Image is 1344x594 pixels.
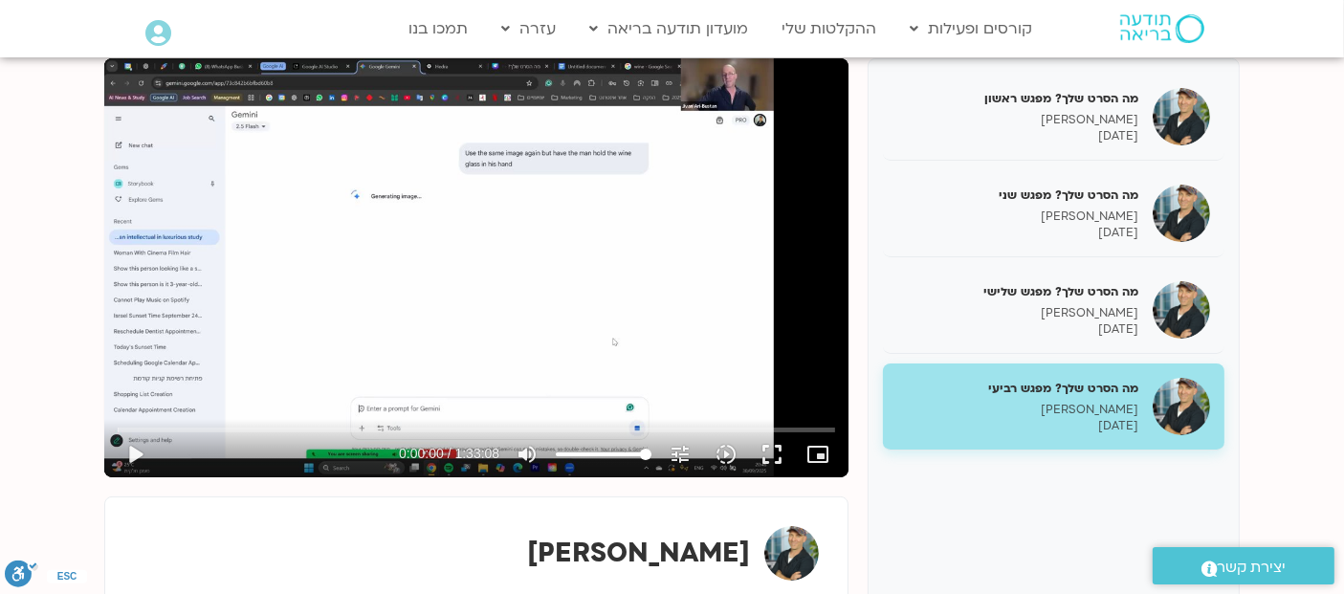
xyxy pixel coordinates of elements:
a: קורסים ופעילות [901,11,1043,47]
img: מה הסרט שלך? מפגש שני [1153,185,1210,242]
p: [DATE] [897,225,1138,241]
h5: מה הסרט שלך? מפגש ראשון [897,90,1138,107]
p: [PERSON_NAME] [897,209,1138,225]
p: [PERSON_NAME] [897,112,1138,128]
h5: מה הסרט שלך? מפגש רביעי [897,380,1138,397]
p: [PERSON_NAME] [897,402,1138,418]
a: מועדון תודעה בריאה [580,11,758,47]
p: [PERSON_NAME] [897,305,1138,321]
img: מה הסרט שלך? מפגש רביעי [1153,378,1210,435]
a: ההקלטות שלי [772,11,887,47]
a: יצירת קשר [1153,547,1334,584]
span: יצירת קשר [1218,555,1287,581]
strong: [PERSON_NAME] [527,535,750,571]
h5: מה הסרט שלך? מפגש שני [897,187,1138,204]
h5: מה הסרט שלך? מפגש שלישי [897,283,1138,300]
p: [DATE] [897,321,1138,338]
a: עזרה [492,11,565,47]
p: [DATE] [897,418,1138,434]
img: מה הסרט שלך? מפגש ראשון [1153,88,1210,145]
a: תמכו בנו [399,11,477,47]
img: מה הסרט שלך? מפגש שלישי [1153,281,1210,339]
img: תודעה בריאה [1120,14,1204,43]
p: [DATE] [897,128,1138,144]
img: ג'יוואן ארי בוסתן [764,526,819,581]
